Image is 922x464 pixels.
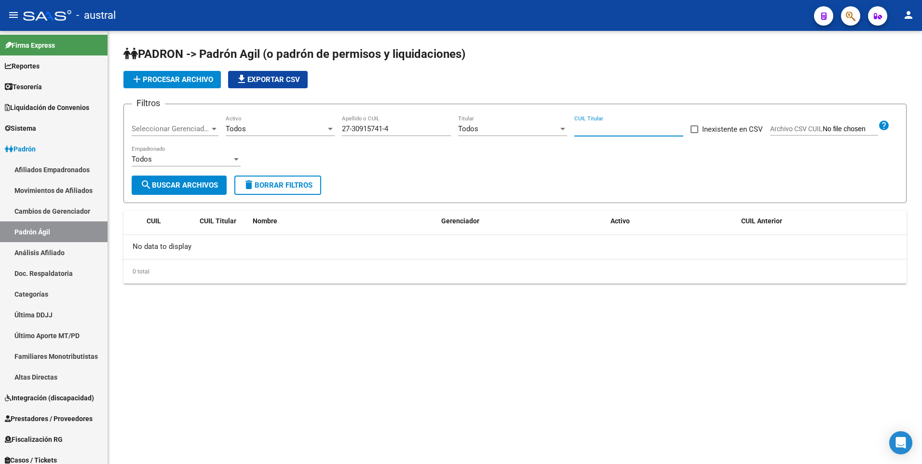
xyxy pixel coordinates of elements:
[437,211,607,232] datatable-header-cell: Gerenciador
[196,211,249,232] datatable-header-cell: CUIL Titular
[458,124,478,133] span: Todos
[607,211,737,232] datatable-header-cell: Activo
[737,211,907,232] datatable-header-cell: CUIL Anterior
[140,181,218,190] span: Buscar Archivos
[131,75,213,84] span: Procesar archivo
[702,123,763,135] span: Inexistente en CSV
[610,217,630,225] span: Activo
[770,125,823,133] span: Archivo CSV CUIL
[889,431,912,454] div: Open Intercom Messenger
[132,176,227,195] button: Buscar Archivos
[5,413,93,424] span: Prestadores / Proveedores
[5,123,36,134] span: Sistema
[143,211,196,232] datatable-header-cell: CUIL
[741,217,782,225] span: CUIL Anterior
[131,73,143,85] mat-icon: add
[243,181,312,190] span: Borrar Filtros
[76,5,116,26] span: - austral
[5,82,42,92] span: Tesorería
[236,73,247,85] mat-icon: file_download
[5,102,89,113] span: Liquidación de Convenios
[123,235,907,259] div: No data to display
[123,71,221,88] button: Procesar archivo
[8,9,19,21] mat-icon: menu
[243,179,255,191] mat-icon: delete
[5,61,40,71] span: Reportes
[132,155,152,164] span: Todos
[441,217,479,225] span: Gerenciador
[226,124,246,133] span: Todos
[123,47,465,61] span: PADRON -> Padrón Agil (o padrón de permisos y liquidaciones)
[236,75,300,84] span: Exportar CSV
[147,217,161,225] span: CUIL
[249,211,437,232] datatable-header-cell: Nombre
[5,393,94,403] span: Integración (discapacidad)
[140,179,152,191] mat-icon: search
[253,217,277,225] span: Nombre
[823,125,878,134] input: Archivo CSV CUIL
[878,120,890,131] mat-icon: help
[903,9,914,21] mat-icon: person
[132,124,210,133] span: Seleccionar Gerenciador
[5,40,55,51] span: Firma Express
[228,71,308,88] button: Exportar CSV
[132,96,165,110] h3: Filtros
[200,217,236,225] span: CUIL Titular
[5,434,63,445] span: Fiscalización RG
[234,176,321,195] button: Borrar Filtros
[5,144,36,154] span: Padrón
[123,259,907,284] div: 0 total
